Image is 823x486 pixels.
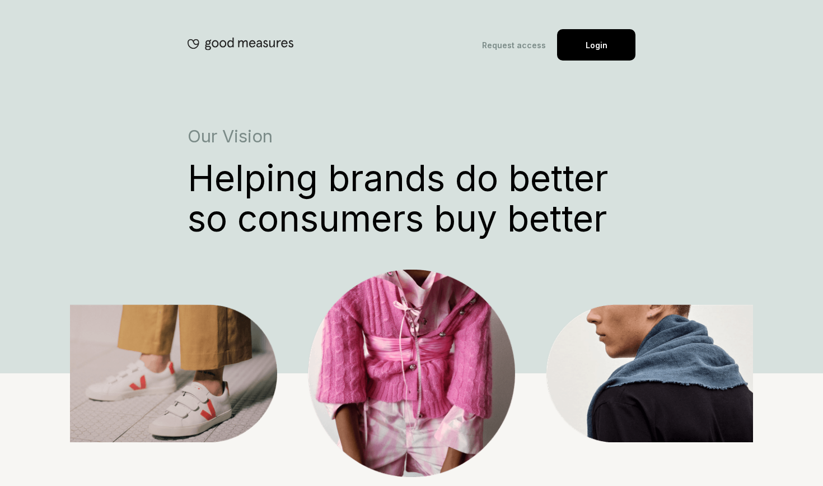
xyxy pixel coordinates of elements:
h2: Helping brands do better so consumers buy better [188,158,635,239]
img: Good Measures [188,37,293,50]
img: Our Vision [308,270,515,477]
div: Login [557,29,635,61]
a: Request access [482,40,546,50]
h1: Our Vision [188,126,635,146]
img: Our Vision [546,304,753,442]
img: Our Vision [70,304,277,442]
a: Good Measures [188,37,293,53]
